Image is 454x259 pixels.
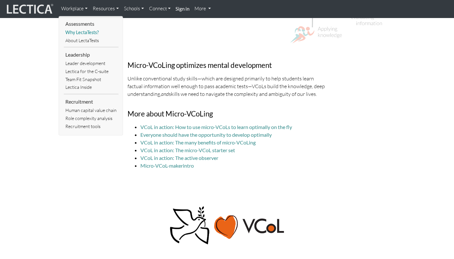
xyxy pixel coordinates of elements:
[140,155,218,161] a: VCoL in action: The active observer
[64,76,118,84] a: Team Fit Snapshot
[147,3,173,15] a: Connect
[64,106,118,115] a: Human capital value chain
[64,97,118,106] li: Recruitment
[64,19,118,29] li: Assessments
[64,68,118,76] a: Lectica for the C-suite
[90,3,121,15] a: Resources
[64,29,118,37] a: Why LectaTests?
[64,115,118,123] a: Role complexity analysis
[140,147,235,153] a: VCoL in action: The micro-VCoL starter set
[176,6,190,12] strong: Sign in
[192,3,214,15] a: More
[59,3,90,15] a: Workplace
[64,60,118,68] a: Leader development
[173,3,192,15] a: Sign in
[128,61,326,69] h3: Micro-VCoLing optimizes mental development
[128,110,326,118] h3: More about Micro-VCoLing
[140,162,183,169] a: Micro-VCoL-maker
[64,37,118,45] a: About LectaTests
[168,206,286,245] img: Peace, love, VCoL
[183,162,194,169] a: intro
[121,3,147,15] a: Schools
[64,83,118,91] a: Lectica Inside
[128,75,326,98] p: Unlike conventional study skills—which are designed primarily to help students learn factual info...
[140,139,256,145] a: VCoL in action: The many benefits of micro-VCoLing
[161,91,169,97] i: and
[140,132,272,138] a: Everyone should have the opportunity to develop optimally
[140,124,292,130] a: VCoL in action: How to use micro-VCoLs to learn optimally on the fly
[64,123,118,131] a: Recruitment tools
[5,3,53,15] img: lecticalive
[64,50,118,60] li: Leadership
